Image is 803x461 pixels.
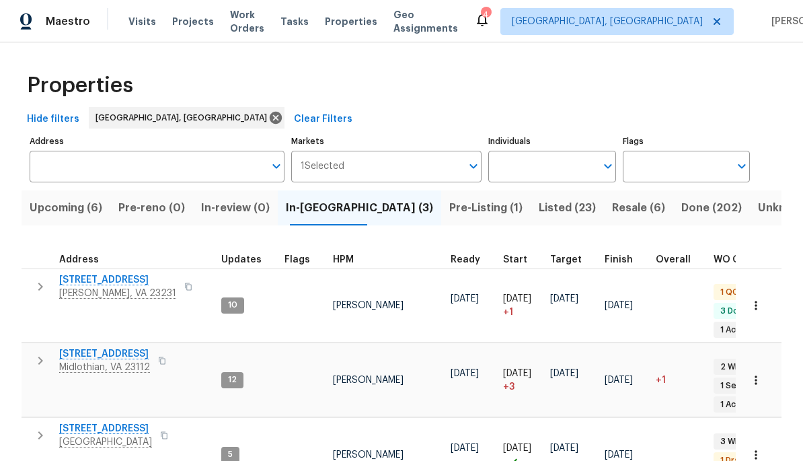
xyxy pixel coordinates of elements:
span: Ready [451,255,480,264]
span: HPM [333,255,354,264]
span: + 3 [503,380,514,394]
span: [DATE] [451,369,479,378]
span: 1 Accepted [715,399,771,411]
div: 4 [481,8,490,22]
span: [DATE] [503,369,531,378]
span: [DATE] [451,444,479,453]
span: Properties [27,79,133,92]
button: Clear Filters [289,107,358,132]
span: 3 WIP [715,436,747,448]
label: Markets [291,137,482,145]
label: Flags [623,137,750,145]
span: Flags [284,255,310,264]
label: Address [30,137,284,145]
span: [DATE] [503,444,531,453]
span: Projects [172,15,214,28]
span: [DATE] [550,294,578,304]
span: [GEOGRAPHIC_DATA], [GEOGRAPHIC_DATA] [95,111,272,125]
span: Start [503,255,527,264]
div: Actual renovation start date [503,255,539,264]
button: Open [732,157,751,176]
span: Target [550,255,582,264]
span: Pre-reno (0) [118,199,185,217]
span: 1 Selected [301,161,344,172]
td: 1 day(s) past target finish date [650,343,708,417]
span: 10 [223,299,243,311]
span: 12 [223,374,242,386]
button: Open [267,157,286,176]
span: [DATE] [550,444,578,453]
span: Pre-Listing (1) [449,199,523,217]
td: Project started 1 days late [498,269,545,343]
span: +1 [656,376,666,385]
span: 1 QC [715,287,744,298]
span: 2 WIP [715,361,747,373]
span: [PERSON_NAME] [333,301,404,310]
button: Hide filters [22,107,85,132]
div: Target renovation project end date [550,255,594,264]
span: [PERSON_NAME] [333,376,404,385]
span: Updates [221,255,262,264]
span: Overall [656,255,691,264]
button: Open [464,157,483,176]
span: 3 Done [715,306,754,317]
span: Address [59,255,99,264]
span: Tasks [280,17,309,26]
span: In-[GEOGRAPHIC_DATA] (3) [286,199,433,217]
span: Finish [605,255,633,264]
span: Listed (23) [539,199,596,217]
span: Work Orders [230,8,264,35]
div: [GEOGRAPHIC_DATA], [GEOGRAPHIC_DATA] [89,107,284,129]
span: In-review (0) [201,199,270,217]
span: Visits [128,15,156,28]
span: [DATE] [451,294,479,304]
span: 1 Sent [715,380,751,392]
span: Upcoming (6) [30,199,102,217]
div: Projected renovation finish date [605,255,645,264]
span: 5 [223,449,238,460]
span: Clear Filters [294,111,352,128]
span: Properties [325,15,377,28]
span: 1 Accepted [715,324,771,336]
span: Done (202) [681,199,742,217]
div: Earliest renovation start date (first business day after COE or Checkout) [451,255,492,264]
div: Days past target finish date [656,255,703,264]
span: WO Completion [714,255,788,264]
button: Open [599,157,617,176]
span: [DATE] [550,369,578,378]
span: [DATE] [605,301,633,310]
span: [PERSON_NAME] [333,450,404,460]
span: [DATE] [503,294,531,304]
span: Resale (6) [612,199,665,217]
span: [DATE] [605,376,633,385]
span: Maestro [46,15,90,28]
span: Hide filters [27,111,79,128]
span: + 1 [503,306,513,319]
td: Project started 3 days late [498,343,545,417]
span: [DATE] [605,450,633,460]
span: [GEOGRAPHIC_DATA], [GEOGRAPHIC_DATA] [512,15,703,28]
label: Individuals [488,137,615,145]
span: Geo Assignments [393,8,458,35]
